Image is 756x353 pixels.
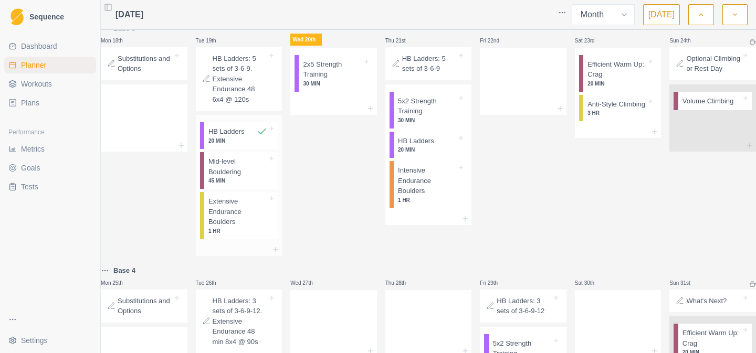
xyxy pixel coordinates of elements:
span: Dashboard [21,41,57,51]
div: HB Ladders20 MIN [200,122,278,149]
p: Optional Climbing or Rest Day [686,54,741,74]
p: Intensive Endurance Boulders [398,165,457,196]
div: Intensive Endurance Boulders1 HR [390,161,468,208]
p: HB Ladders: 5 sets of 3-6-9 [402,54,457,74]
p: 45 MIN [208,177,267,185]
div: HB Ladders: 3 sets of 3-6-9-12 [480,290,566,323]
div: Volume Climbing [674,92,752,111]
p: Sun 24th [669,37,701,45]
a: LogoSequence [4,4,96,29]
div: Substitutions and Options [101,290,187,323]
p: 30 MIN [398,116,457,124]
div: Optional Climbing or Rest Day [669,47,756,80]
span: Metrics [21,144,45,154]
p: Wed 27th [290,279,322,287]
div: 5x2 Strength Training30 MIN [390,92,468,129]
p: 20 MIN [587,80,646,88]
p: 20 MIN [208,137,267,145]
div: Extensive Endurance Boulders1 HR [200,192,278,239]
p: Substitutions and Options [118,296,173,316]
p: 20 MIN [398,146,457,154]
span: Tests [21,181,38,192]
div: HB Ladders20 MIN [390,132,468,158]
a: Planner [4,57,96,73]
p: Sun 31st [669,279,701,287]
a: Plans [4,94,96,111]
div: 2x5 Strength Training30 MIN [295,55,373,92]
button: Settings [4,332,96,349]
p: HB Ladders: 3 sets of 3-6-9-12. Extensive Endurance 48 min 8x4 @ 90s [213,296,268,347]
p: Efficient Warm Up: Crag [587,59,646,80]
span: [DATE] [115,8,143,21]
span: Workouts [21,79,52,89]
div: HB Ladders: 5 sets of 3-6-9. Extensive Endurance 48 6x4 @ 120s [196,47,282,111]
div: Anti-Style Climbing3 HR [579,95,657,122]
img: Logo [10,8,24,26]
span: Goals [21,163,40,173]
p: 30 MIN [303,80,362,88]
div: HB Ladders: 5 sets of 3-6-9 [385,47,472,80]
p: HB Ladders [398,136,434,146]
p: Mid-level Bouldering [208,156,267,177]
div: Substitutions and Options [101,47,187,80]
p: 1 HR [208,227,267,235]
a: Dashboard [4,38,96,55]
p: Tue 19th [196,37,227,45]
a: Goals [4,159,96,176]
a: Tests [4,178,96,195]
p: Fri 29th [480,279,511,287]
p: Mon 18th [101,37,132,45]
p: Sat 30th [575,279,606,287]
p: Sat 23rd [575,37,606,45]
a: Metrics [4,141,96,157]
p: Base 4 [113,265,135,276]
p: Extensive Endurance Boulders [208,196,267,227]
p: Tue 26th [196,279,227,287]
button: [DATE] [643,4,680,25]
p: HB Ladders [208,126,245,137]
p: HB Ladders: 3 sets of 3-6-9-12 [497,296,552,316]
a: Workouts [4,76,96,92]
div: Performance [4,124,96,141]
p: Anti-Style Climbing [587,99,645,110]
div: What's Next? [669,290,756,313]
span: Planner [21,60,46,70]
span: Sequence [29,13,64,20]
p: 1 HR [398,196,457,204]
p: 3 HR [587,109,646,117]
p: Volume Climbing [682,96,734,106]
p: 2x5 Strength Training [303,59,362,80]
p: Wed 20th [290,34,322,46]
p: HB Ladders: 5 sets of 3-6-9. Extensive Endurance 48 6x4 @ 120s [213,54,268,105]
span: Plans [21,98,39,108]
div: Efficient Warm Up: Crag20 MIN [579,55,657,92]
p: What's Next? [686,296,727,306]
p: Substitutions and Options [118,54,173,74]
p: Thu 21st [385,37,417,45]
p: Mon 25th [101,279,132,287]
p: Fri 22nd [480,37,511,45]
p: 5x2 Strength Training [398,96,457,116]
div: Mid-level Bouldering45 MIN [200,152,278,189]
p: Thu 28th [385,279,417,287]
p: Efficient Warm Up: Crag [682,328,741,348]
